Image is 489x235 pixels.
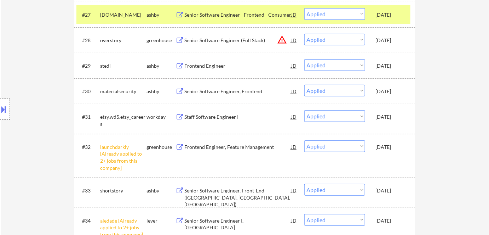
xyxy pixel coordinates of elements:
div: ashby [146,88,176,95]
div: Senior Software Engineer - Frontend - Consumer [184,11,291,18]
div: Senior Software Engineer, Front-End ([GEOGRAPHIC_DATA], [GEOGRAPHIC_DATA], [GEOGRAPHIC_DATA]) [184,187,291,208]
div: ashby [146,187,176,194]
div: JD [290,8,298,21]
div: ashby [146,62,176,69]
div: JD [290,85,298,97]
div: #34 [82,217,94,224]
div: JD [290,184,298,197]
div: [DATE] [375,62,407,69]
div: JD [290,214,298,227]
div: Senior Software Engineer I, [GEOGRAPHIC_DATA] [184,217,291,231]
div: [DATE] [375,113,407,121]
div: [DOMAIN_NAME] [100,11,146,18]
div: JD [290,59,298,72]
div: JD [290,34,298,46]
div: Senior Software Engineer, Frontend [184,88,291,95]
div: greenhouse [146,37,176,44]
div: Staff Software Engineer I [184,113,291,121]
div: ashby [146,11,176,18]
div: greenhouse [146,144,176,151]
div: JD [290,110,298,123]
div: overstory [100,37,146,44]
div: Frontend Engineer, Feature Management [184,144,291,151]
div: [DATE] [375,88,407,95]
div: lever [146,217,176,224]
div: shortstory [100,187,146,194]
div: Senior Software Engineer (Full Stack) [184,37,291,44]
div: [DATE] [375,144,407,151]
div: #28 [82,37,94,44]
div: [DATE] [375,187,407,194]
div: [DATE] [375,217,407,224]
div: #27 [82,11,94,18]
div: workday [146,113,176,121]
button: warning_amber [277,35,287,45]
div: [DATE] [375,11,407,18]
div: JD [290,140,298,153]
div: #33 [82,187,94,194]
div: [DATE] [375,37,407,44]
div: Frontend Engineer [184,62,291,69]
